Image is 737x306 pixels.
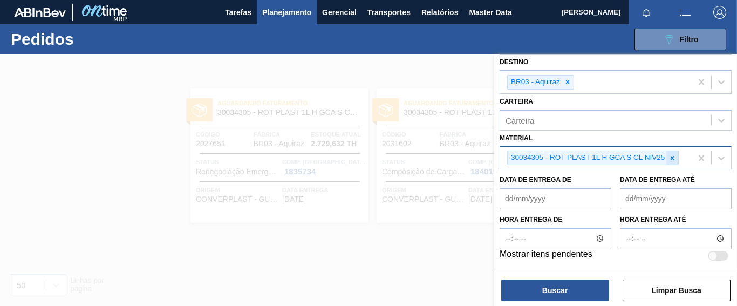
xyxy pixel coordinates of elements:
span: Relatórios [421,6,458,19]
img: TNhmsLtSVTkK8tSr43FrP2fwEKptu5GPRR3wAAAABJRU5ErkJggg== [14,8,66,17]
span: Gerencial [322,6,357,19]
button: Notificações [629,5,664,20]
h1: Pedidos [11,33,162,45]
span: Filtro [680,35,699,44]
label: Hora entrega até [620,212,732,228]
img: Logout [713,6,726,19]
div: Carteira [506,115,534,125]
input: dd/mm/yyyy [620,188,732,209]
div: BR03 - Aquiraz [508,76,562,89]
input: dd/mm/yyyy [500,188,611,209]
img: userActions [679,6,692,19]
label: Data de Entrega até [620,176,695,183]
span: Tarefas [225,6,251,19]
button: Filtro [634,29,726,50]
span: Planejamento [262,6,311,19]
div: 30034305 - ROT PLAST 1L H GCA S CL NIV25 [508,151,666,165]
span: Transportes [367,6,411,19]
label: Material [500,134,533,142]
label: Destino [500,58,528,66]
span: Master Data [469,6,511,19]
label: Hora entrega de [500,212,611,228]
label: Mostrar itens pendentes [500,249,592,262]
label: Data de Entrega de [500,176,571,183]
label: Carteira [500,98,533,105]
